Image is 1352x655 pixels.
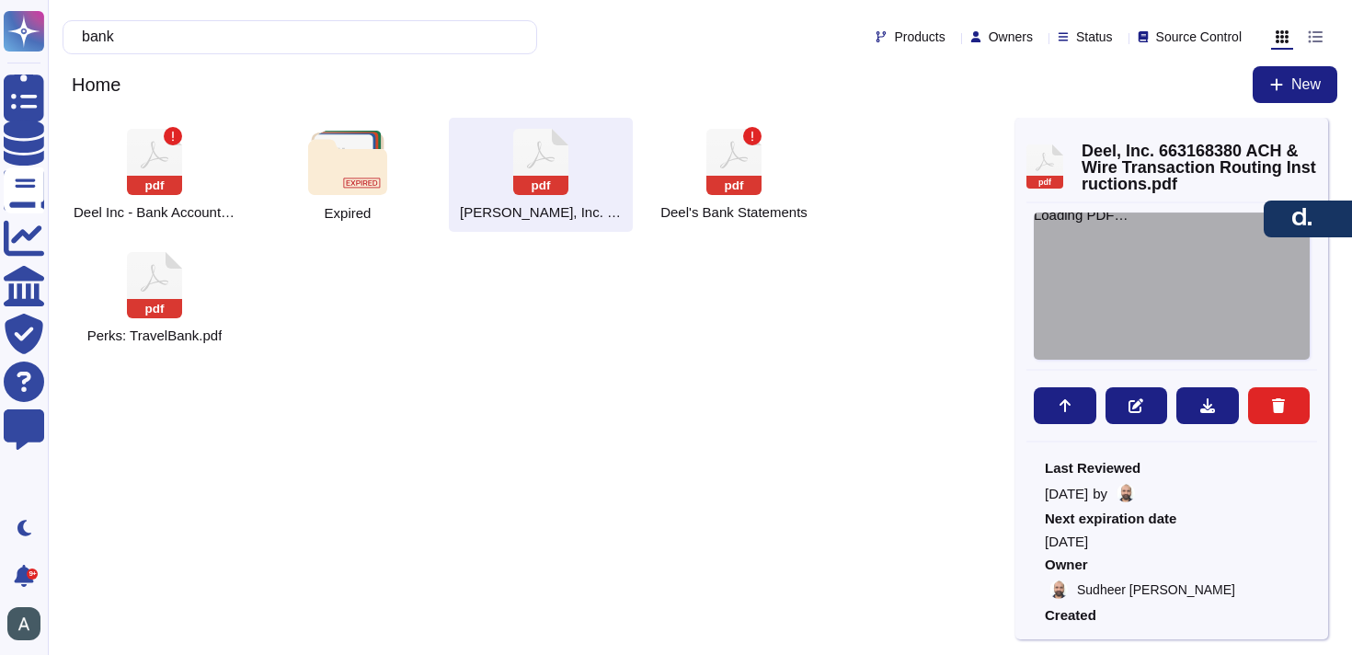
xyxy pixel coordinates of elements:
[1045,461,1299,475] span: Last Reviewed
[1045,534,1299,548] span: [DATE]
[1045,484,1299,502] div: by
[1045,608,1299,622] span: Created
[1291,77,1321,92] span: New
[1106,387,1168,424] button: Edit
[989,30,1033,43] span: Owners
[460,204,622,221] span: Deel, Inc. 663168380 ACH & Wire Transaction Routing Instructions.pdf
[27,569,38,580] div: 9+
[325,206,372,220] span: Expired
[87,327,223,344] span: Perks: TravelBank.pdf
[1082,143,1317,192] span: Deel, Inc. 663168380 ACH & Wire Transaction Routing Instructions.pdf
[4,603,53,644] button: user
[1034,387,1096,424] button: Move to...
[1045,557,1299,571] span: Owner
[1076,30,1113,43] span: Status
[894,30,945,43] span: Products
[7,607,40,640] img: user
[1077,583,1235,596] span: Sudheer [PERSON_NAME]
[74,204,235,221] span: Deel Inc - Bank Account Confirmation.pdf
[1117,484,1135,502] img: user
[1248,387,1311,424] button: Delete
[1045,487,1088,500] span: [DATE]
[1176,387,1239,424] button: Download
[660,204,808,221] span: Deel's accounts used for client pay-ins in different countries.pdf
[1045,511,1299,525] span: Next expiration date
[63,71,130,98] span: Home
[73,21,518,53] input: Search by keywords
[1156,30,1242,43] span: Source Control
[308,131,386,195] img: folder
[1049,580,1068,599] img: user
[1253,66,1337,103] button: New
